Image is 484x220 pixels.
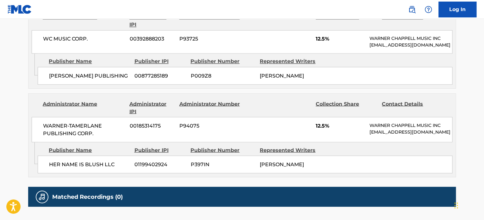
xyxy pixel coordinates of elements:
[134,146,186,154] div: Publisher IPI
[179,122,241,129] span: P94075
[38,193,46,201] img: Matched Recordings
[43,122,125,137] span: WARNER-TAMERLANE PUBLISHING CORP.
[190,72,255,79] span: P009Z8
[134,72,186,79] span: 00877285189
[8,5,32,14] img: MLC Logo
[134,160,186,168] span: 01199402924
[454,196,458,215] div: Drag
[425,6,432,13] img: help
[260,72,304,79] span: [PERSON_NAME]
[438,2,476,17] a: Log In
[260,58,324,65] div: Represented Writers
[316,13,377,28] div: Collection Share
[316,122,365,129] span: 12.5%
[369,129,452,135] p: [EMAIL_ADDRESS][DOMAIN_NAME]
[43,35,125,43] span: WC MUSIC CORP.
[316,35,365,43] span: 12.5%
[130,122,175,129] span: 00185314175
[129,100,174,115] div: Administrator IPI
[134,58,186,65] div: Publisher IPI
[190,58,255,65] div: Publisher Number
[52,193,123,200] h5: Matched Recordings (0)
[452,190,484,220] iframe: Chat Widget
[422,3,435,16] div: Help
[382,100,443,115] div: Contact Details
[179,13,240,28] div: Administrator Number
[43,13,125,28] div: Administrator Name
[382,13,443,28] div: Contact Details
[316,100,377,115] div: Collection Share
[260,146,324,154] div: Represented Writers
[49,160,130,168] span: HER NAME IS BLUSH LLC
[179,100,240,115] div: Administrator Number
[130,35,175,43] span: 00392888203
[369,122,452,129] p: WARNER CHAPPELL MUSIC INC
[49,72,130,79] span: [PERSON_NAME] PUBLISHING
[369,42,452,48] p: [EMAIL_ADDRESS][DOMAIN_NAME]
[260,161,304,167] span: [PERSON_NAME]
[369,35,452,42] p: WARNER CHAPPELL MUSIC INC
[43,100,125,115] div: Administrator Name
[49,146,129,154] div: Publisher Name
[190,160,255,168] span: P397IN
[406,3,418,16] a: Public Search
[129,13,174,28] div: Administrator IPI
[179,35,241,43] span: P93725
[49,58,129,65] div: Publisher Name
[190,146,255,154] div: Publisher Number
[408,6,416,13] img: search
